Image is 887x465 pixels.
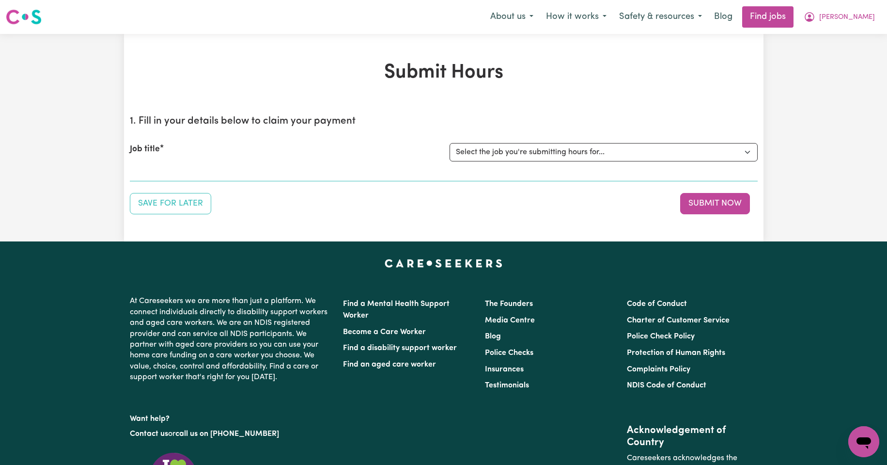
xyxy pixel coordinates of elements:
[485,382,529,389] a: Testimonials
[6,8,42,26] img: Careseekers logo
[343,361,436,369] a: Find an aged care worker
[680,193,750,214] button: Submit your job report
[627,317,730,324] a: Charter of Customer Service
[819,12,875,23] span: [PERSON_NAME]
[343,328,426,336] a: Become a Care Worker
[708,6,738,28] a: Blog
[627,366,690,373] a: Complaints Policy
[627,425,757,449] h2: Acknowledgement of Country
[6,6,42,28] a: Careseekers logo
[613,7,708,27] button: Safety & resources
[485,349,533,357] a: Police Checks
[485,300,533,308] a: The Founders
[130,193,211,214] button: Save your job report
[627,349,725,357] a: Protection of Human Rights
[130,115,758,128] h2: 1. Fill in your details below to claim your payment
[130,292,331,386] p: At Careseekers we are more than just a platform. We connect individuals directly to disability su...
[175,430,279,438] a: call us on [PHONE_NUMBER]
[627,333,695,340] a: Police Check Policy
[130,430,168,438] a: Contact us
[343,300,450,320] a: Find a Mental Health Support Worker
[848,426,879,457] iframe: Button to launch messaging window
[130,425,331,443] p: or
[485,366,524,373] a: Insurances
[130,143,160,156] label: Job title
[485,317,535,324] a: Media Centre
[797,7,881,27] button: My Account
[343,344,457,352] a: Find a disability support worker
[742,6,794,28] a: Find jobs
[627,382,706,389] a: NDIS Code of Conduct
[627,300,687,308] a: Code of Conduct
[130,61,758,84] h1: Submit Hours
[540,7,613,27] button: How it works
[130,410,331,424] p: Want help?
[484,7,540,27] button: About us
[485,333,501,340] a: Blog
[385,259,502,267] a: Careseekers home page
